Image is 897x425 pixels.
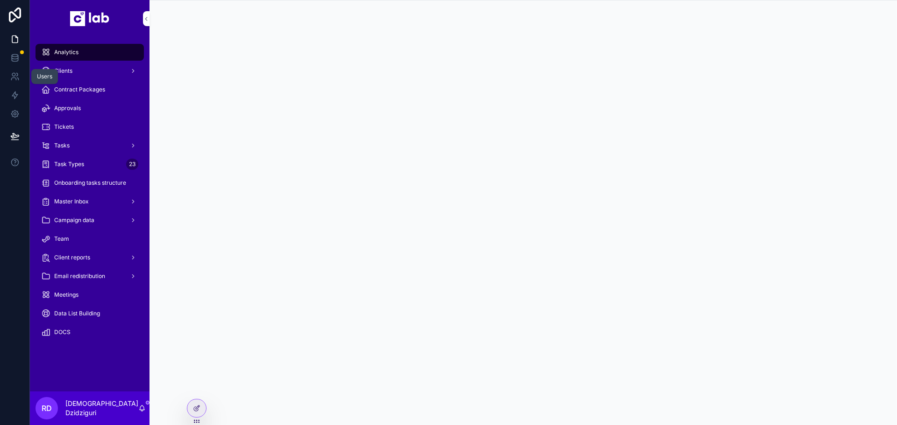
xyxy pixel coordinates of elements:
span: DOCS [54,328,71,336]
span: Client reports [54,254,90,261]
a: Tasks [36,137,144,154]
a: Contract Packages [36,81,144,98]
span: Email redistribution [54,272,105,280]
span: Tickets [54,123,74,131]
span: Tasks [54,142,70,149]
span: Approvals [54,105,81,112]
span: Analytics [54,49,78,56]
a: Task Types23 [36,156,144,173]
a: Master Inbox [36,193,144,210]
span: Meetings [54,291,78,299]
span: Campaign data [54,216,94,224]
span: Task Types [54,160,84,168]
div: 23 [126,159,138,170]
a: Meetings [36,286,144,303]
a: Approvals [36,100,144,117]
p: [DEMOGRAPHIC_DATA] Dzidziguri [65,399,138,418]
a: Analytics [36,44,144,61]
span: RD [42,403,52,414]
div: scrollable content [30,37,149,353]
div: Users [37,73,52,80]
img: App logo [70,11,109,26]
a: Clients [36,63,144,79]
span: Master Inbox [54,198,89,205]
span: Contract Packages [54,86,105,93]
a: Team [36,230,144,247]
a: Client reports [36,249,144,266]
a: Campaign data [36,212,144,229]
a: Onboarding tasks structure [36,174,144,191]
span: Data List Building [54,310,100,317]
span: Onboarding tasks structure [54,179,126,187]
a: Tickets [36,118,144,135]
a: Data List Building [36,305,144,322]
span: Clients [54,67,72,75]
a: Email redistribution [36,268,144,285]
a: DOCS [36,324,144,341]
span: Team [54,235,69,243]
